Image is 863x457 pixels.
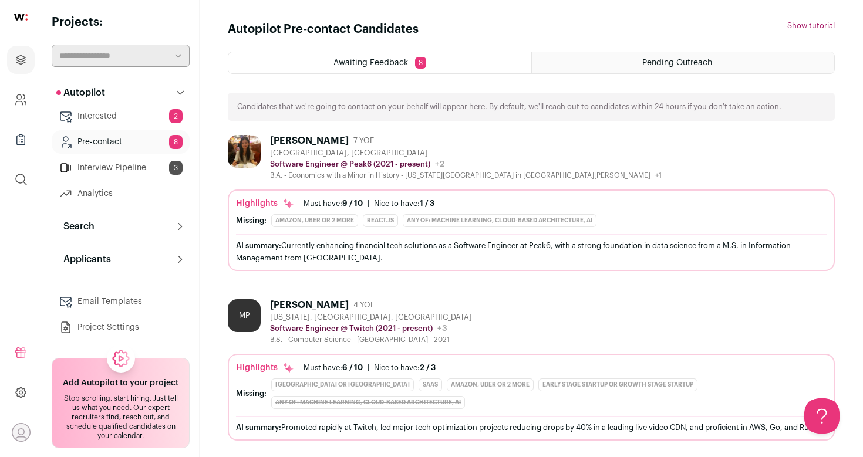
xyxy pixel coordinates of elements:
[236,424,281,431] span: AI summary:
[437,324,447,333] span: +3
[342,364,363,371] span: 6 / 10
[304,363,363,373] div: Must have:
[59,394,182,441] div: Stop scrolling, start hiring. Just tell us what you need. Our expert recruiters find, reach out, ...
[52,248,190,271] button: Applicants
[169,109,183,123] span: 2
[271,214,358,227] div: Amazon, Uber or 2 more
[56,86,105,100] p: Autopilot
[342,199,363,207] span: 9 / 10
[236,362,294,374] div: Highlights
[228,299,835,441] a: MP [PERSON_NAME] 4 YOE [US_STATE], [GEOGRAPHIC_DATA], [GEOGRAPHIC_DATA] Software Engineer @ Twitc...
[270,171,662,180] div: B.A. - Economics with a Minor in History - [US_STATE][GEOGRAPHIC_DATA] in [GEOGRAPHIC_DATA][PERSO...
[52,316,190,339] a: Project Settings
[14,14,28,21] img: wellfound-shorthand-0d5821cbd27db2630d0214b213865d53afaa358527fdda9d0ea32b1df1b89c2c.svg
[52,130,190,154] a: Pre-contact8
[63,377,178,389] h2: Add Autopilot to your project
[304,199,434,208] ul: |
[787,21,835,31] button: Show tutorial
[270,324,433,333] p: Software Engineer @ Twitch (2021 - present)
[420,199,434,207] span: 1 / 3
[169,135,183,149] span: 8
[236,389,267,398] div: Missing:
[374,199,434,208] div: Nice to have:
[532,52,834,73] a: Pending Outreach
[7,126,35,154] a: Company Lists
[270,148,662,158] div: [GEOGRAPHIC_DATA], [GEOGRAPHIC_DATA]
[270,135,349,147] div: [PERSON_NAME]
[52,182,190,205] a: Analytics
[270,313,472,322] div: [US_STATE], [GEOGRAPHIC_DATA], [GEOGRAPHIC_DATA]
[236,216,267,225] div: Missing:
[7,86,35,114] a: Company and ATS Settings
[52,81,190,104] button: Autopilot
[304,199,363,208] div: Must have:
[538,378,697,391] div: Early Stage Startup or Growth Stage Startup
[655,172,662,179] span: +1
[7,46,35,74] a: Projects
[236,198,294,209] div: Highlights
[353,300,375,310] span: 4 YOE
[52,104,190,128] a: Interested2
[420,364,436,371] span: 2 / 3
[271,378,414,391] div: [GEOGRAPHIC_DATA] or [GEOGRAPHIC_DATA]
[270,335,472,344] div: B.S. - Computer Science - [GEOGRAPHIC_DATA] - 2021
[236,242,281,249] span: AI summary:
[419,378,442,391] div: SaaS
[52,14,190,31] h2: Projects:
[228,135,835,271] a: [PERSON_NAME] 7 YOE [GEOGRAPHIC_DATA], [GEOGRAPHIC_DATA] Software Engineer @ Peak6 (2021 - presen...
[56,219,95,233] p: Search
[52,358,190,448] a: Add Autopilot to your project Stop scrolling, start hiring. Just tell us what you need. Our exper...
[228,21,419,38] h1: Autopilot Pre-contact Candidates
[271,396,465,409] div: Any of: Machine Learning, Cloud-based architecture, ai
[56,252,111,266] p: Applicants
[228,135,261,168] img: 7236ae09a45019e68e0ae11bb2dcbdcf15be118e9af577521586f5d88c97bdca
[270,299,349,311] div: [PERSON_NAME]
[52,215,190,238] button: Search
[333,59,408,67] span: Awaiting Feedback
[403,214,596,227] div: Any of: Machine Learning, Cloud-based architecture, ai
[228,93,835,121] div: Candidates that we're going to contact on your behalf will appear here. By default, we'll reach o...
[363,214,398,227] div: React.js
[447,378,534,391] div: Amazon, Uber or 2 more
[52,156,190,180] a: Interview Pipeline3
[270,160,430,169] p: Software Engineer @ Peak6 (2021 - present)
[52,290,190,313] a: Email Templates
[236,239,827,264] div: Currently enhancing financial tech solutions as a Software Engineer at Peak6, with a strong found...
[435,160,444,168] span: +2
[228,299,261,332] div: MP
[236,421,827,434] div: Promoted rapidly at Twitch, led major tech optimization projects reducing drops by 40% in a leadi...
[804,398,840,434] iframe: Help Scout Beacon - Open
[642,59,712,67] span: Pending Outreach
[353,136,374,145] span: 7 YOE
[304,363,436,373] ul: |
[374,363,436,373] div: Nice to have:
[415,57,426,69] span: 8
[169,161,183,175] span: 3
[12,423,31,442] button: Open dropdown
